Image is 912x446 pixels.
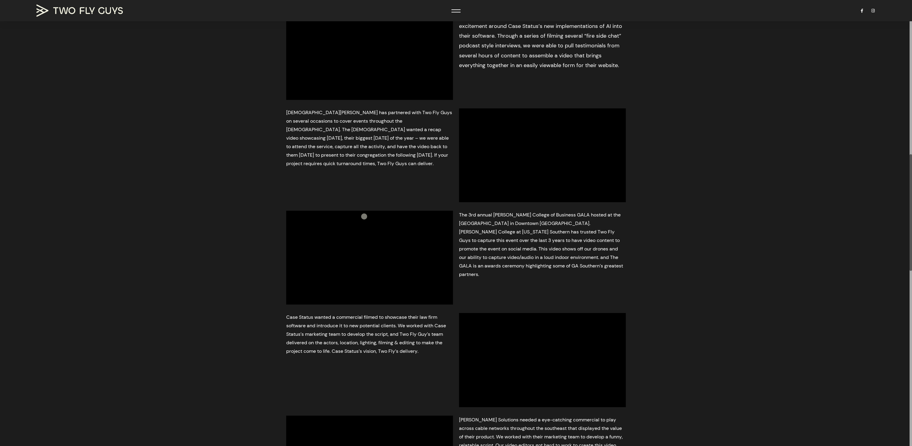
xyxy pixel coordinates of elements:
[36,5,127,17] a: TWO FLY GUYS MEDIA TWO FLY GUYS MEDIA
[459,108,626,202] iframe: vimeo Video Player
[286,6,453,100] iframe: vimeo Video Player
[286,211,453,305] iframe: vimeo Video Player
[459,211,626,279] div: The 3rd annual [PERSON_NAME] College of Business GALA hosted at the [GEOGRAPHIC_DATA] in Downtown...
[459,313,626,407] iframe: vimeo Video Player
[286,313,453,356] div: Case Status wanted a commercial filmed to showcase their law firm software and introduce it to ne...
[36,5,123,17] img: TWO FLY GUYS MEDIA
[286,108,453,168] div: [DEMOGRAPHIC_DATA][PERSON_NAME] has partnered with Two Fly Guys on several occasions to cover eve...
[459,11,626,70] p: Two Fly Guys shot this video to demonstrate and generate excitement around Case Status’s new impl...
